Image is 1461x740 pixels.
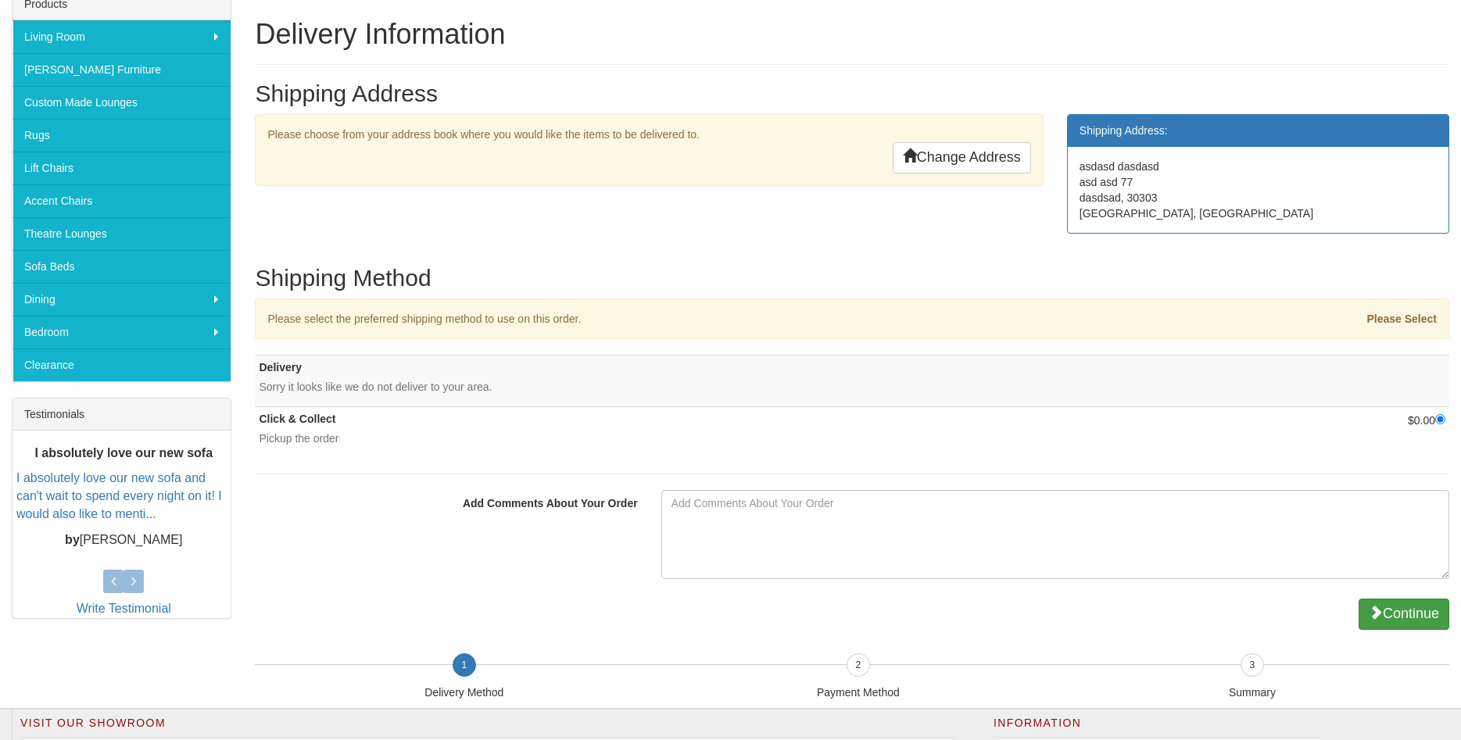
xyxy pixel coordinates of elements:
a: Theatre Lounges [13,217,231,250]
h2: Shipping Address [255,80,1449,106]
h2: Shipping Method [255,265,1449,291]
a: [PERSON_NAME] Furniture [13,53,231,86]
div: asdasd dasdasd asd asd 77 dasdsad, 30303 [GEOGRAPHIC_DATA], [GEOGRAPHIC_DATA] [1068,147,1448,233]
a: Write Testimonial [77,602,171,615]
a: Rugs [13,119,231,152]
a: Lift Chairs [13,152,231,184]
td: $0.00 [1260,407,1449,459]
h2: Visit Our Showroom [20,717,954,738]
b: by [65,533,80,546]
label: Add Comments About Your Order [243,490,649,511]
p: [PERSON_NAME] [16,531,231,549]
a: Custom Made Lounges [13,86,231,119]
p: Payment Method [661,685,1055,700]
a: Living Room [13,20,231,53]
strong: Please Select [1366,313,1437,325]
a: Clearance [13,349,231,381]
a: I absolutely love our new sofa and can't wait to spend every night on it! I would also like to me... [16,471,222,520]
a: Dining [13,283,231,316]
a: Sofa Beds [13,250,231,283]
b: I absolutely love our new sofa [34,446,213,459]
div: Testimonials [13,399,231,431]
button: 1 [453,653,476,677]
a: Bedroom [13,316,231,349]
a: Accent Chairs [13,184,231,217]
h2: Information [994,717,1320,738]
strong: Delivery [259,361,301,374]
button: Continue [1359,599,1449,630]
div: Please select the preferred shipping method to use on this order. [256,311,1051,327]
h1: Delivery Information [255,19,1449,50]
strong: Click & Collect [259,413,335,425]
a: Change Address [893,142,1031,173]
div: Please choose from your address book where you would like the items to be delivered to. [255,114,1043,186]
div: Sorry it looks like we do not deliver to your area. [259,379,1255,395]
div: Shipping Address: [1068,115,1448,147]
p: Delivery Method [267,685,661,700]
div: Pickup the order [259,431,1255,446]
p: Summary [1055,685,1449,700]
